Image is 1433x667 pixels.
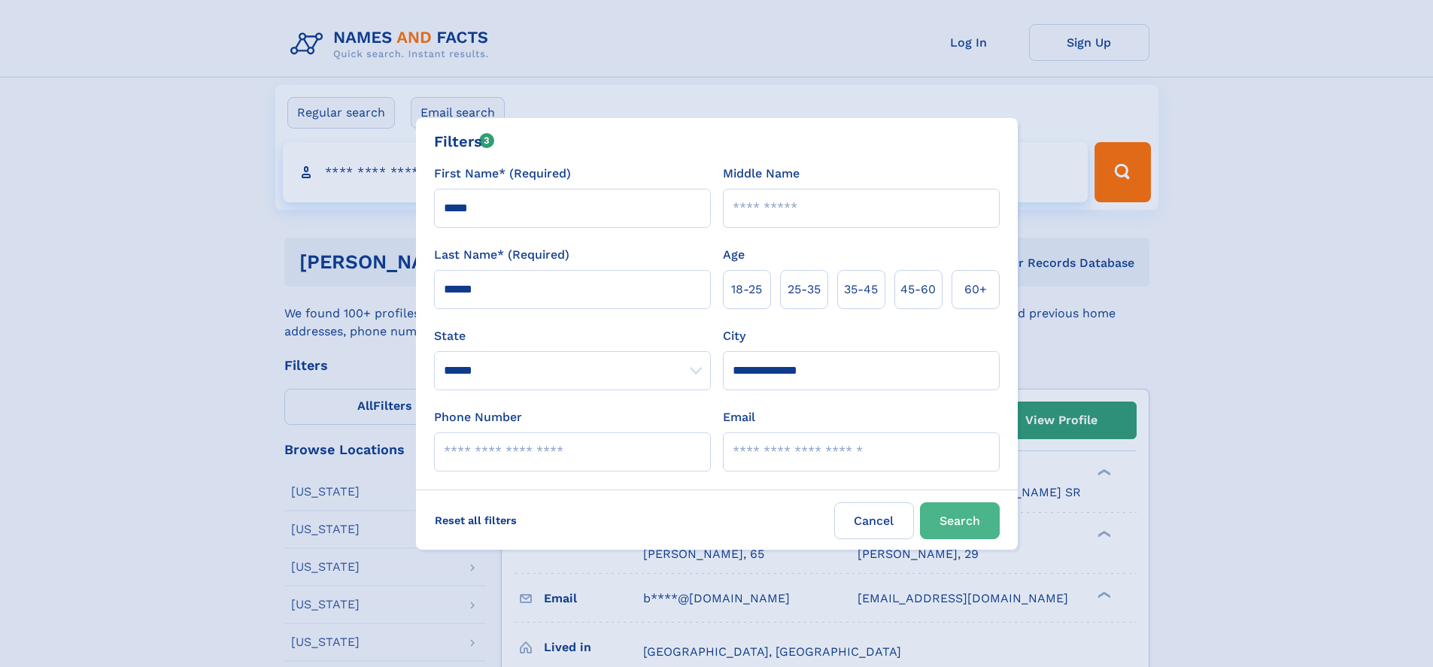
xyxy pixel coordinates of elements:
[900,280,936,299] span: 45‑60
[920,502,1000,539] button: Search
[723,408,755,426] label: Email
[425,502,527,538] label: Reset all filters
[434,327,711,345] label: State
[434,246,569,264] label: Last Name* (Required)
[964,280,987,299] span: 60+
[434,408,522,426] label: Phone Number
[434,130,495,153] div: Filters
[788,280,821,299] span: 25‑35
[844,280,878,299] span: 35‑45
[434,165,571,183] label: First Name* (Required)
[834,502,914,539] label: Cancel
[723,165,800,183] label: Middle Name
[731,280,762,299] span: 18‑25
[723,327,745,345] label: City
[723,246,745,264] label: Age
